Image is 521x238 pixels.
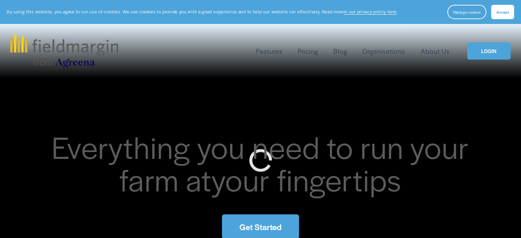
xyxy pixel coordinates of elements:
span: Everything you need to run your farm at [52,125,476,201]
a: in our privacy policy here [344,9,397,15]
span: your fingertips [211,158,401,200]
a: Pricing [298,46,318,57]
p: By using this website, you agree to our use of cookies. We use cookies to provide you with a grea... [7,9,398,15]
a: About Us [421,46,450,57]
a: folder dropdown [256,46,283,57]
a: Blog [333,46,347,57]
span: Features [256,46,283,56]
button: Manage cookies [447,5,486,19]
a: LOGIN [467,42,510,60]
span: Manage cookies [453,9,481,15]
button: Accept [491,5,514,19]
img: fieldmargin.com [10,34,118,68]
span: Accept [496,9,509,15]
a: Organisations [362,46,405,57]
